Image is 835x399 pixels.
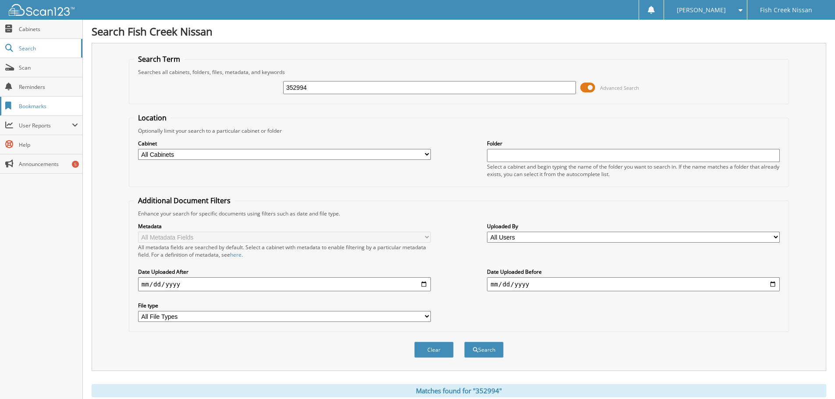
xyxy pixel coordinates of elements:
div: Optionally limit your search to a particular cabinet or folder [134,127,784,134]
label: Folder [487,140,780,147]
button: Search [464,342,504,358]
legend: Search Term [134,54,185,64]
label: Date Uploaded After [138,268,431,275]
label: File type [138,302,431,309]
div: All metadata fields are searched by default. Select a cabinet with metadata to enable filtering b... [138,244,431,258]
span: Scan [19,64,78,71]
span: Fish Creek Nissan [760,7,812,13]
input: end [487,277,780,291]
span: Advanced Search [600,85,639,91]
span: Help [19,141,78,148]
span: Cabinets [19,25,78,33]
span: [PERSON_NAME] [677,7,726,13]
img: scan123-logo-white.svg [9,4,75,16]
h1: Search Fish Creek Nissan [92,24,826,39]
label: Date Uploaded Before [487,268,780,275]
iframe: Chat Widget [791,357,835,399]
span: Bookmarks [19,102,78,110]
div: Matches found for "352994" [92,384,826,397]
a: here [230,251,242,258]
input: start [138,277,431,291]
label: Uploaded By [487,222,780,230]
label: Metadata [138,222,431,230]
div: 5 [72,161,79,168]
legend: Additional Document Filters [134,196,235,205]
div: Select a cabinet and begin typing the name of the folder you want to search in. If the name match... [487,163,780,178]
div: Enhance your search for specific documents using filters such as date and file type. [134,210,784,217]
button: Clear [414,342,454,358]
span: User Reports [19,122,72,129]
span: Announcements [19,160,78,168]
div: Searches all cabinets, folders, files, metadata, and keywords [134,68,784,76]
span: Reminders [19,83,78,91]
label: Cabinet [138,140,431,147]
span: Search [19,45,77,52]
legend: Location [134,113,171,123]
